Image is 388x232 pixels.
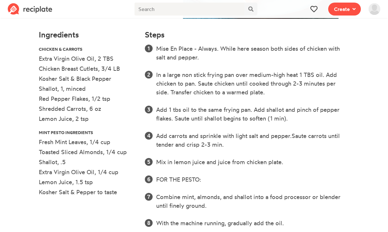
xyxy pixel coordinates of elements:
li: Shredded Carrots, 6 oz [39,104,137,114]
li: Chicken Breast Cutlets, 3/4 LB [39,64,137,74]
li: Shallot, 1, minced [39,84,137,94]
li: In a large non stick frying pan over medium-high heat 1 TBS oil. Add chicken to pan. Saute chicke... [156,70,349,97]
li: Lemon Juice, 2 tsp [39,114,137,124]
img: Reciplate [8,3,52,15]
li: Red Pepper Flakes, 1/2 tsp [39,94,137,104]
li: Extra Virgin Olive Oil, 2 TBS [39,54,137,64]
li: Mix in lemon juice and juice from chicken plate. [156,158,349,166]
li: Combine mint, almonds, and shallot into a food processor or blender until finely ground. [156,193,349,210]
li: Shallot, .5 [39,158,137,168]
li: With the machine running, gradually add the oil. [156,219,349,227]
li: Mise En Place - Always. While here season both sides of chicken with salt and pepper. [156,44,349,62]
li: Mint Pesto Ingredients [39,128,137,138]
li: Chicken & Carrots [39,44,137,54]
li: Lemon Juice, 1.5 tsp [39,178,137,188]
span: Create [334,5,350,13]
li: Add 1 tbs oil to the same frying pan. Add shallot and pinch of pepper flakes. Saute until shallot... [156,105,349,123]
li: Kosher Salt & Pepper to taste [39,188,137,198]
li: Toasted Sliced Almonds, 1/4 cup [39,148,137,158]
li: FOR THE PESTO: [156,175,349,184]
li: Fresh Mint Leaves, 1/4 cup [39,138,137,148]
li: Add carrots and sprinkle with light salt and pepper.Saute carrots until tender and crisp 2-3 min. [156,132,349,149]
h4: Steps [145,30,165,39]
h4: Ingredients [39,30,137,39]
li: Kosher Salt & Black Pepper [39,74,137,84]
li: Extra Virgin Olive Oil, 1/4 cup [39,168,137,178]
input: Search [135,3,244,16]
img: User's avatar [369,3,380,15]
button: Create [328,3,361,16]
